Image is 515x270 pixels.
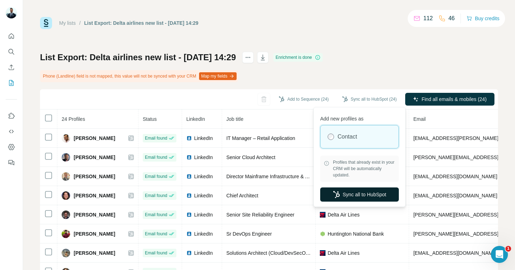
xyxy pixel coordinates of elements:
[74,192,115,199] span: [PERSON_NAME]
[84,19,199,27] div: List Export: Delta airlines new list - [DATE] 14:29
[62,116,85,122] span: 24 Profiles
[194,211,213,218] span: LinkedIn
[6,45,17,58] button: Search
[62,249,70,257] img: Avatar
[491,246,508,263] iframe: Intercom live chat
[328,249,360,257] span: Delta Air Lines
[145,250,167,256] span: Email found
[40,70,238,82] div: Phone (Landline) field is not mapped, this value will not be synced with your CRM
[6,141,17,153] button: Dashboard
[194,249,213,257] span: LinkedIn
[62,134,70,142] img: Avatar
[194,135,213,142] span: LinkedIn
[186,174,192,179] img: LinkedIn logo
[62,172,70,181] img: Avatar
[194,154,213,161] span: LinkedIn
[328,211,360,218] span: Delta Air Lines
[466,13,499,23] button: Buy credits
[62,230,70,238] img: Avatar
[143,116,157,122] span: Status
[337,94,402,105] button: Sync all to HubSpot (24)
[186,231,192,237] img: LinkedIn logo
[226,212,294,218] span: Senior Site Reliability Engineer
[320,250,326,256] img: company-logo
[199,72,237,80] button: Map my fields
[62,153,70,162] img: Avatar
[226,193,258,198] span: Chief Architect
[320,112,399,122] p: Add new profiles as
[338,133,357,141] label: Contact
[79,19,81,27] li: /
[421,96,487,103] span: Find all emails & mobiles (24)
[74,135,115,142] span: [PERSON_NAME]
[194,192,213,199] span: LinkedIn
[145,173,167,180] span: Email found
[186,212,192,218] img: LinkedIn logo
[6,125,17,138] button: Use Surfe API
[413,250,497,256] span: [EMAIL_ADDRESS][DOMAIN_NAME]
[186,135,192,141] img: LinkedIn logo
[505,246,511,252] span: 1
[6,61,17,74] button: Enrich CSV
[74,249,115,257] span: [PERSON_NAME]
[226,250,330,256] span: Solutions Architect (Cloud/DevSecOps/FinOps)
[40,17,52,29] img: Surfe Logo
[413,116,426,122] span: Email
[62,210,70,219] img: Avatar
[40,52,236,63] h1: List Export: Delta airlines new list - [DATE] 14:29
[74,230,115,237] span: [PERSON_NAME]
[273,53,323,62] div: Enrichment is done
[186,154,192,160] img: LinkedIn logo
[413,193,497,198] span: [EMAIL_ADDRESS][DOMAIN_NAME]
[145,231,167,237] span: Email found
[62,191,70,200] img: Avatar
[145,212,167,218] span: Email found
[6,77,17,89] button: My lists
[226,154,276,160] span: Senior Cloud Architect
[145,135,167,141] span: Email found
[74,173,115,180] span: [PERSON_NAME]
[145,154,167,161] span: Email found
[145,192,167,199] span: Email found
[194,173,213,180] span: LinkedIn
[226,116,243,122] span: Job title
[194,230,213,237] span: LinkedIn
[74,154,115,161] span: [PERSON_NAME]
[6,109,17,122] button: Use Surfe on LinkedIn
[333,159,395,178] span: Profiles that already exist in your CRM will be automatically updated.
[226,135,295,141] span: IT Manager – Retail Application
[186,250,192,256] img: LinkedIn logo
[320,212,326,218] img: company-logo
[423,14,433,23] p: 112
[405,93,494,106] button: Find all emails & mobiles (24)
[226,231,272,237] span: Sr DevOps Engineer
[226,174,348,179] span: Director Mainframe Infrastructure & Application Support
[320,187,399,202] button: Sync all to HubSpot
[328,230,384,237] span: Huntington National Bank
[6,7,17,18] img: Avatar
[186,193,192,198] img: LinkedIn logo
[6,30,17,43] button: Quick start
[6,156,17,169] button: Feedback
[242,52,254,63] button: actions
[413,174,497,179] span: [EMAIL_ADDRESS][DOMAIN_NAME]
[320,231,326,237] img: company-logo
[59,20,76,26] a: My lists
[274,94,334,105] button: Add to Sequence (24)
[448,14,455,23] p: 46
[74,211,115,218] span: [PERSON_NAME]
[186,116,205,122] span: LinkedIn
